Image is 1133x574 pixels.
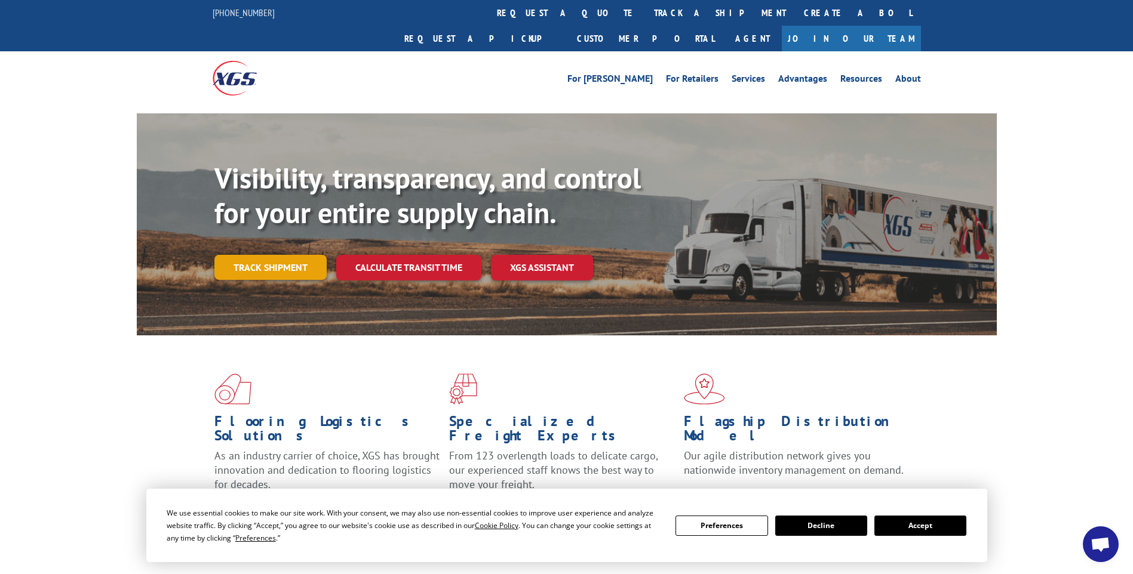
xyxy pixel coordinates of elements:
a: Track shipment [214,255,327,280]
a: Join Our Team [782,26,921,51]
h1: Flagship Distribution Model [684,414,910,449]
div: We use essential cookies to make our site work. With your consent, we may also use non-essential ... [167,507,661,544]
b: Visibility, transparency, and control for your entire supply chain. [214,159,641,231]
button: Accept [874,516,966,536]
a: Calculate transit time [336,255,481,280]
img: xgs-icon-total-supply-chain-intelligence-red [214,374,251,405]
img: xgs-icon-flagship-distribution-model-red [684,374,725,405]
button: Preferences [675,516,767,536]
a: Resources [840,74,882,87]
span: As an industry carrier of choice, XGS has brought innovation and dedication to flooring logistics... [214,449,440,491]
button: Decline [775,516,867,536]
a: Agent [723,26,782,51]
a: For [PERSON_NAME] [567,74,653,87]
a: [PHONE_NUMBER] [213,7,275,18]
a: Learn More > [684,488,833,502]
a: XGS ASSISTANT [491,255,593,280]
a: Services [732,74,765,87]
h1: Flooring Logistics Solutions [214,414,440,449]
a: About [895,74,921,87]
a: Advantages [778,74,827,87]
div: Cookie Consent Prompt [146,489,987,562]
img: xgs-icon-focused-on-flooring-red [449,374,477,405]
a: Customer Portal [568,26,723,51]
span: Our agile distribution network gives you nationwide inventory management on demand. [684,449,904,477]
span: Cookie Policy [475,520,518,530]
span: Preferences [235,533,276,543]
h1: Specialized Freight Experts [449,414,675,449]
a: Request a pickup [395,26,568,51]
p: From 123 overlength loads to delicate cargo, our experienced staff knows the best way to move you... [449,449,675,502]
a: For Retailers [666,74,719,87]
div: Open chat [1083,526,1119,562]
